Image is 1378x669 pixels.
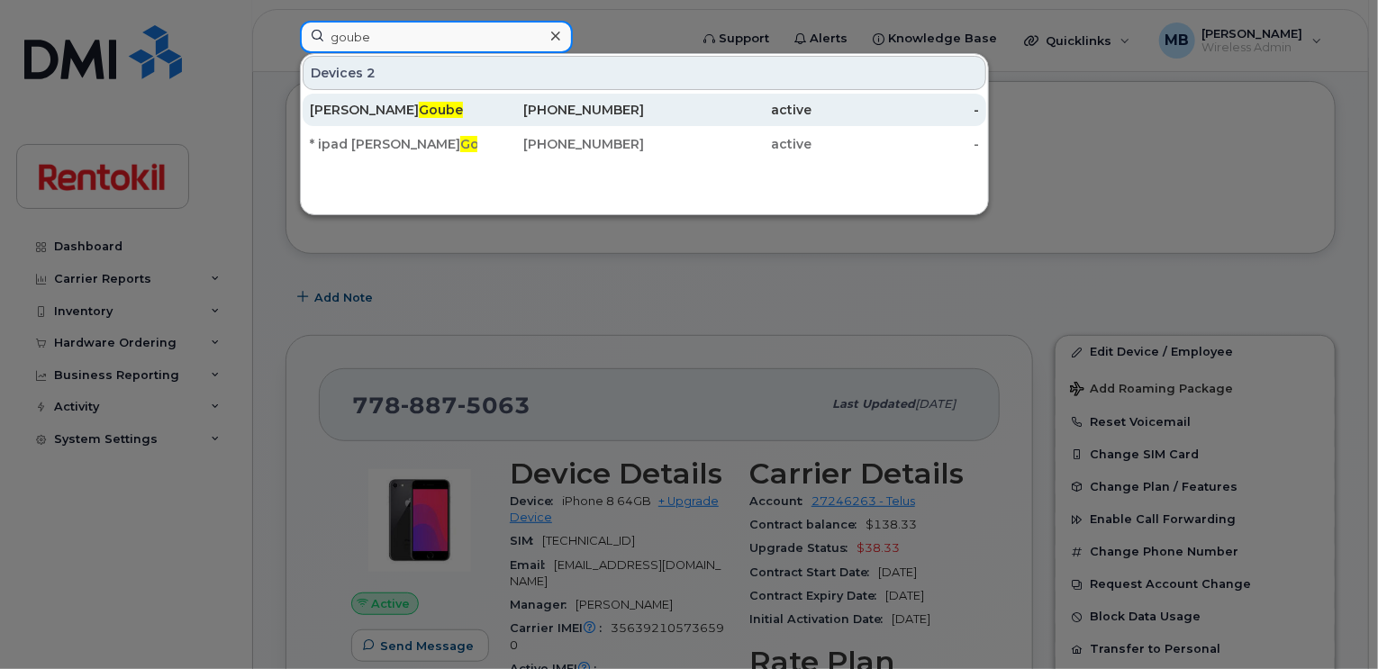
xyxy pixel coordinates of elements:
a: * ipad [PERSON_NAME]Goube[PHONE_NUMBER]active- [303,128,986,160]
span: Goube [460,136,504,152]
div: [PHONE_NUMBER] [477,135,645,153]
span: Goube [419,102,463,118]
div: active [645,101,812,119]
input: Find something... [300,21,573,53]
div: [PHONE_NUMBER] [477,101,645,119]
a: [PERSON_NAME]Goube[PHONE_NUMBER]active- [303,94,986,126]
div: * ipad [PERSON_NAME] [310,135,477,153]
div: - [811,135,979,153]
div: [PERSON_NAME] [310,101,477,119]
div: - [811,101,979,119]
div: Devices [303,56,986,90]
span: 2 [367,64,376,82]
div: active [645,135,812,153]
